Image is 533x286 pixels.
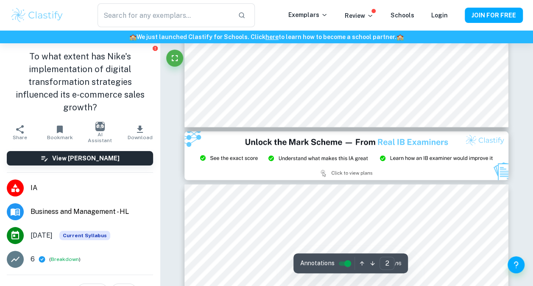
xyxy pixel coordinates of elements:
[508,256,525,273] button: Help and Feedback
[152,45,158,51] button: Report issue
[7,50,153,114] h1: To what extent has Nike's implementation of digital transformation strategies influenced its e-co...
[47,135,73,140] span: Bookmark
[10,7,64,24] img: Clastify logo
[391,12,414,19] a: Schools
[85,132,115,143] span: AI Assistant
[396,34,404,40] span: 🏫
[80,121,120,144] button: AI Assistant
[31,230,53,241] span: [DATE]
[40,121,80,144] button: Bookmark
[49,255,81,264] span: ( )
[265,34,279,40] a: here
[51,255,79,263] button: Breakdown
[184,132,508,180] img: Ad
[2,32,531,42] h6: We just launched Clastify for Schools. Click to learn how to become a school partner.
[120,121,160,144] button: Download
[59,231,110,240] div: This exemplar is based on the current syllabus. Feel free to refer to it for inspiration/ideas wh...
[465,8,523,23] button: JOIN FOR FREE
[95,122,105,131] img: AI Assistant
[31,207,153,217] span: Business and Management - HL
[59,231,110,240] span: Current Syllabus
[129,34,137,40] span: 🏫
[300,259,334,268] span: Annotations
[431,12,448,19] a: Login
[52,154,120,163] h6: View [PERSON_NAME]
[13,135,27,140] span: Share
[288,10,328,20] p: Exemplars
[394,260,401,267] span: / 16
[345,11,374,20] p: Review
[166,50,183,67] button: Fullscreen
[98,3,231,27] input: Search for any exemplars...
[7,151,153,165] button: View [PERSON_NAME]
[31,254,35,264] p: 6
[127,135,152,140] span: Download
[31,183,153,193] span: IA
